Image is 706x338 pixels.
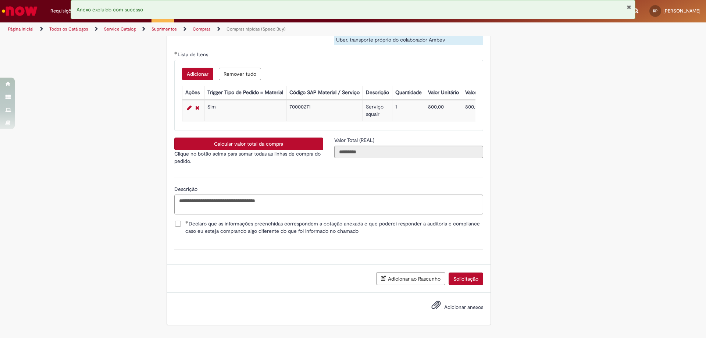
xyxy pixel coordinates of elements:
th: Valor Total Moeda [462,86,509,100]
span: RP [653,8,657,13]
td: Serviço squair [363,100,392,121]
span: Anexo excluído com sucesso [76,6,143,13]
button: Solicitação [449,273,483,285]
img: ServiceNow [1,4,39,18]
a: Suprimentos [151,26,177,32]
button: Adicionar anexos [429,298,443,315]
input: Valor Total (REAL) [334,146,483,158]
span: Adicionar anexos [444,304,483,310]
span: Descrição [174,186,199,192]
th: Código SAP Material / Serviço [286,86,363,100]
a: Editar Linha 1 [185,103,193,112]
span: Obrigatório Preenchido [185,221,189,224]
th: Trigger Tipo de Pedido = Material [204,86,286,100]
a: Todos os Catálogos [49,26,88,32]
span: Declaro que as informações preenchidas correspondem a cotação anexada e que poderei responder a a... [185,220,483,235]
span: Lista de Itens [178,51,210,58]
ul: Trilhas de página [6,22,465,36]
a: Compras rápidas (Speed Buy) [227,26,286,32]
button: Calcular valor total da compra [174,138,323,150]
div: - Pedidos de material entregues/retirados via Taxi, Moto taxi, Uber, transporte próprio do colabo... [334,27,483,45]
td: 800,00 [462,100,509,121]
label: Somente leitura - Valor Total (REAL) [334,136,376,144]
span: Requisições [50,7,76,15]
p: Clique no botão acima para somar todas as linhas de compra do pedido. [174,150,323,165]
button: Remover todas as linhas de Lista de Itens [219,68,261,80]
button: Adicionar ao Rascunho [376,272,445,285]
td: 1 [392,100,425,121]
a: Página inicial [8,26,33,32]
th: Ações [182,86,204,100]
td: Sim [204,100,286,121]
a: Remover linha 1 [193,103,201,112]
textarea: Descrição [174,195,483,214]
a: Service Catalog [104,26,136,32]
span: Somente leitura - Valor Total (REAL) [334,137,376,143]
button: Fechar Notificação [627,4,631,10]
th: Valor Unitário [425,86,462,100]
span: [PERSON_NAME] [663,8,700,14]
span: Obrigatório Preenchido [174,51,178,54]
td: 70000271 [286,100,363,121]
td: 800,00 [425,100,462,121]
th: Quantidade [392,86,425,100]
a: Compras [193,26,211,32]
th: Descrição [363,86,392,100]
button: Adicionar uma linha para Lista de Itens [182,68,213,80]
